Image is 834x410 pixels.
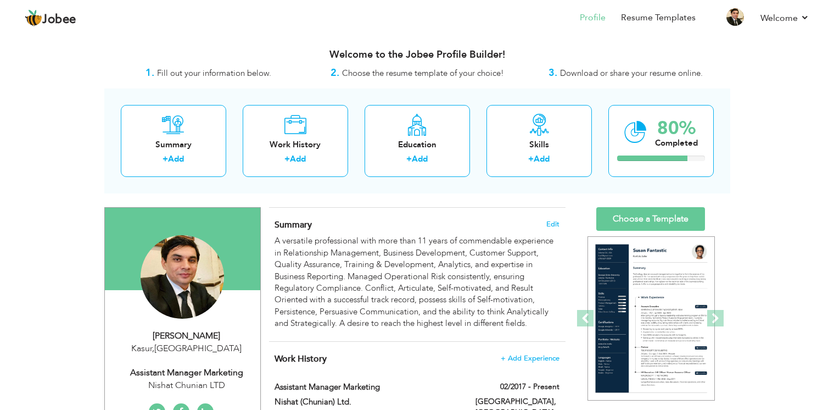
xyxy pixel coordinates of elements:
[141,235,224,319] img: Muhammad Naveed
[546,220,559,228] span: Edit
[495,139,583,151] div: Skills
[534,153,550,164] a: Add
[548,66,557,80] strong: 3.
[275,353,559,364] h4: This helps to show the companies you have worked for.
[580,12,606,24] a: Profile
[275,396,459,408] label: Nishat (Chunian) Ltd.
[655,119,698,137] div: 80%
[163,153,168,165] label: +
[500,381,559,392] label: 02/2017 - Present
[113,342,260,355] div: Kasur [GEOGRAPHIC_DATA]
[560,68,703,79] span: Download or share your resume online.
[501,354,559,362] span: + Add Experience
[331,66,339,80] strong: 2.
[145,66,154,80] strong: 1.
[342,68,504,79] span: Choose the resume template of your choice!
[152,342,154,354] span: ,
[726,8,744,26] img: Profile Img
[655,137,698,149] div: Completed
[168,153,184,164] a: Add
[275,353,327,365] span: Work History
[113,330,260,342] div: [PERSON_NAME]
[290,153,306,164] a: Add
[251,139,339,151] div: Work History
[130,139,217,151] div: Summary
[275,381,459,393] label: Assistant Manager Marketing
[284,153,290,165] label: +
[275,235,559,329] div: A versatile professional with more than 11 years of commendable experience in Relationship Manage...
[157,68,271,79] span: Fill out your information below.
[113,367,260,379] div: Assistant Manager Marketing
[412,153,428,164] a: Add
[528,153,534,165] label: +
[760,12,809,25] a: Welcome
[104,49,730,60] h3: Welcome to the Jobee Profile Builder!
[275,219,559,230] h4: Adding a summary is a quick and easy way to highlight your experience and interests.
[42,14,76,26] span: Jobee
[113,379,260,392] div: Nishat Chunian LTD
[25,9,42,27] img: jobee.io
[406,153,412,165] label: +
[25,9,76,27] a: Jobee
[621,12,696,24] a: Resume Templates
[275,219,312,231] span: Summary
[596,207,705,231] a: Choose a Template
[373,139,461,151] div: Education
